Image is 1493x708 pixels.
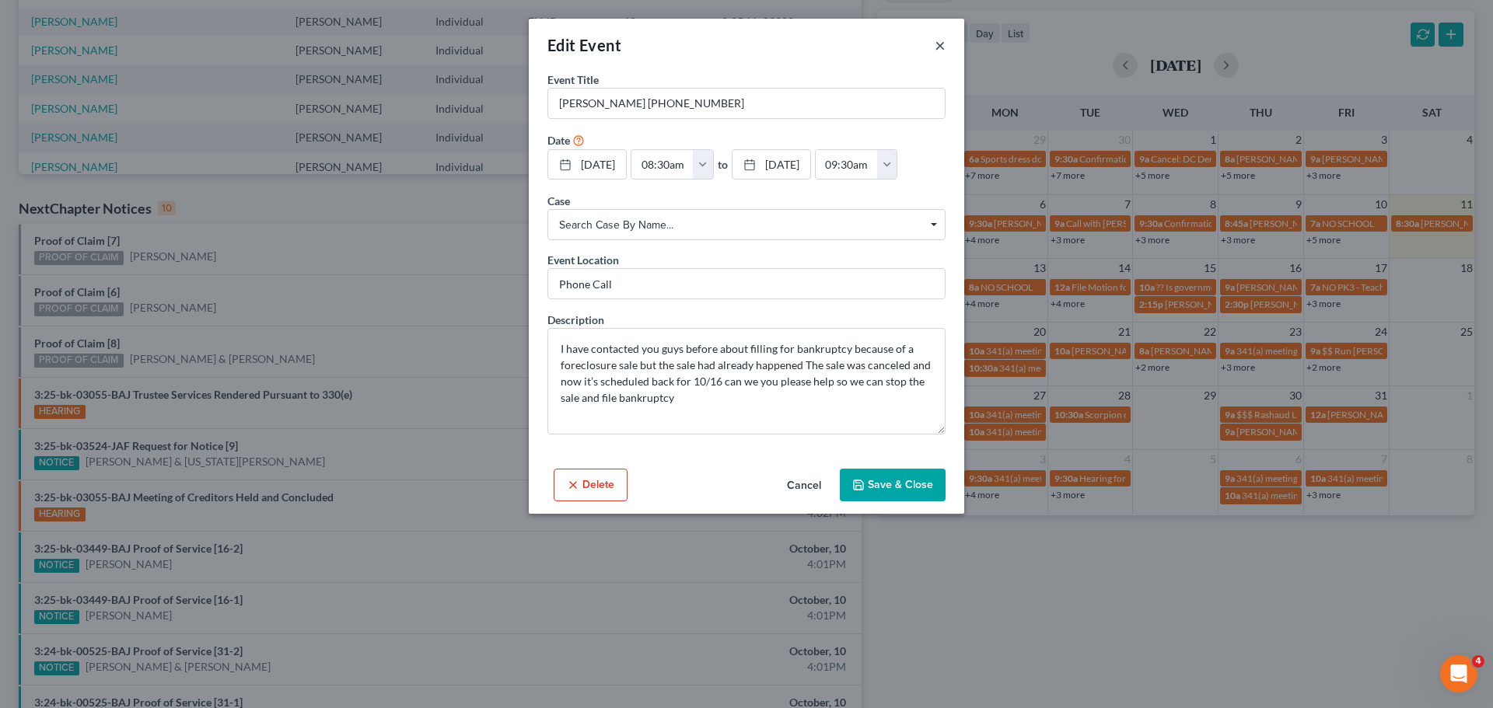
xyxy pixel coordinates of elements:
span: Search case by name... [559,217,934,233]
iframe: Intercom live chat [1440,655,1477,692]
span: Event Title [547,73,599,86]
button: × [935,36,946,54]
span: Edit Event [547,36,621,54]
input: -- : -- [631,150,694,180]
button: Save & Close [840,469,946,501]
a: [DATE] [548,150,626,180]
a: [DATE] [733,150,810,180]
input: Enter location... [548,269,945,298]
label: Case [547,193,570,209]
label: Description [547,312,604,328]
label: Event Location [547,252,619,268]
span: Select box activate [547,209,946,240]
button: Cancel [774,470,834,501]
input: -- : -- [816,150,878,180]
label: Date [547,132,570,148]
button: Delete [554,469,628,501]
span: 4 [1472,655,1484,668]
label: to [718,156,728,173]
input: Enter event name... [548,89,945,118]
